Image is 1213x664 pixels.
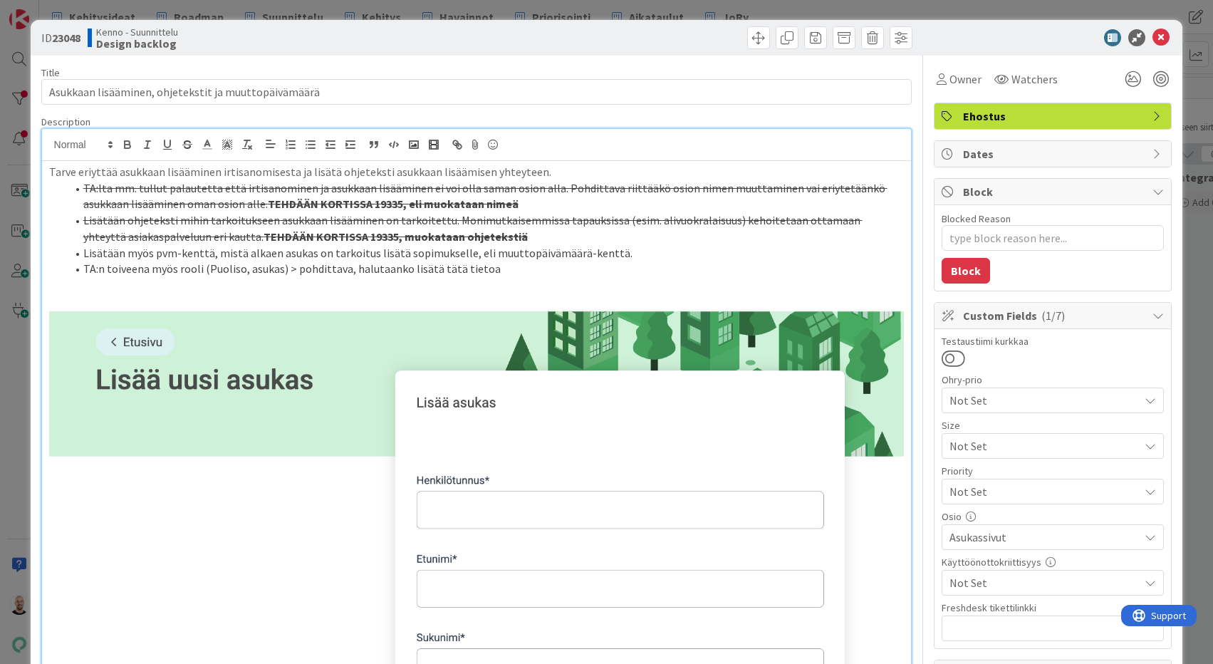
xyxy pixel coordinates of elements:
[41,79,912,105] input: type card name here...
[949,529,1139,546] span: Asukassivut
[942,258,990,284] button: Block
[942,375,1164,385] div: Ohry-prio
[963,183,1145,200] span: Block
[66,261,905,277] li: TA:n toiveena myös rooli (Puoliso, asukas) > pohdittava, halutaanko lisätä tätä tietoa
[52,31,80,45] b: 23048
[949,390,1132,410] span: Not Set
[49,164,905,180] p: Tarve eriyttää asukkaan lisääminen irtisanomisesta ja lisätä ohjeteksti asukkaan lisäämisen yhtey...
[30,2,65,19] span: Support
[41,115,90,128] span: Description
[942,212,1011,225] label: Blocked Reason
[963,307,1145,324] span: Custom Fields
[41,29,80,46] span: ID
[949,71,982,88] span: Owner
[1041,308,1065,323] span: ( 1/7 )
[942,336,1164,346] div: Testaustiimi kurkkaa
[1011,71,1058,88] span: Watchers
[949,574,1139,591] span: Not Set
[963,145,1145,162] span: Dates
[264,229,528,244] s: TEHDÄÄN KORTISSA 19335, muokataan ohjetekstiä
[949,436,1132,456] span: Not Set
[96,38,178,49] b: Design backlog
[949,482,1132,502] span: Not Set
[83,181,887,212] s: TA:lta mm. tullut palautetta että irtisanominen ja asukkaan lisääminen ei voi olla saman osion al...
[268,197,519,211] s: TEHDÄÄN KORTISSA 19335, eli muokataan nimeä
[942,603,1164,613] div: Freshdesk tikettilinkki
[942,512,1164,522] div: Osio
[942,466,1164,476] div: Priority
[66,245,905,261] li: Lisätään myös pvm-kenttä, mistä alkaen asukas on tarkoitus lisätä sopimukselle, eli muuttopäivämä...
[963,108,1145,125] span: Ehostus
[96,26,178,38] span: Kenno - Suunnittelu
[942,557,1164,567] div: Käyttöönottokriittisyys
[41,66,60,79] label: Title
[942,420,1164,430] div: Size
[83,213,863,244] s: Lisätään ohjeteksti mihin tarkoitukseen asukkaan lisääminen on tarkoitettu. Monimutkaisemmissa ta...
